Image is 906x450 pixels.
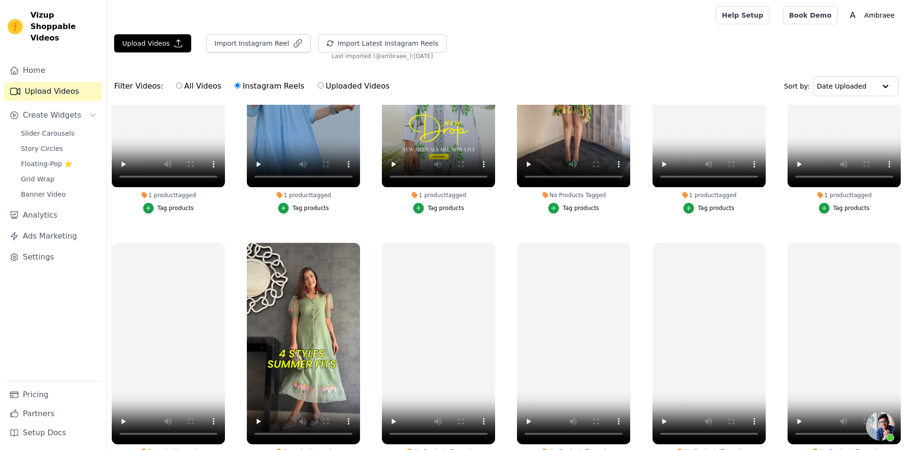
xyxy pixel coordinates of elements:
[278,203,329,213] button: Tag products
[850,10,856,20] text: A
[698,204,734,212] div: Tag products
[413,203,464,213] button: Tag products
[234,80,304,92] label: Instagram Reels
[21,129,75,138] span: Slider Carousels
[4,248,102,267] a: Settings
[21,159,72,169] span: Floating-Pop ⭐
[292,204,329,212] div: Tag products
[4,227,102,246] a: Ads Marketing
[833,204,870,212] div: Tag products
[21,144,63,153] span: Story Circles
[112,191,225,199] div: 1 product tagged
[114,75,395,97] div: Filter Videos:
[4,423,102,442] a: Setup Docs
[143,203,194,213] button: Tag products
[563,204,599,212] div: Tag products
[15,157,102,170] a: Floating-Pop ⭐
[4,61,102,80] a: Home
[428,204,464,212] div: Tag products
[176,82,182,89] input: All Videos
[331,52,433,60] span: Last imported (@ ambraee_ ): [DATE]
[23,110,81,121] span: Create Widgets
[15,142,102,155] a: Story Circles
[4,106,102,125] button: Create Widgets
[382,191,495,199] div: 1 product tagged
[517,191,630,199] div: No Products Tagged
[21,174,54,184] span: Grid Wrap
[317,80,390,92] label: Uploaded Videos
[318,82,324,89] input: Uploaded Videos
[206,34,311,52] button: Import Instagram Reel
[845,7,898,24] button: A Ambraee
[819,203,870,213] button: Tag products
[15,127,102,140] a: Slider Carousels
[4,404,102,423] a: Partners
[4,82,102,101] a: Upload Videos
[866,412,895,440] a: Open chat
[175,80,222,92] label: All Videos
[8,19,23,34] img: Vizup
[4,206,102,225] a: Analytics
[247,191,360,199] div: 1 product tagged
[653,191,766,199] div: 1 product tagged
[15,172,102,186] a: Grid Wrap
[15,188,102,201] a: Banner Video
[860,7,898,24] p: Ambraee
[788,191,901,199] div: 1 product tagged
[783,6,838,24] a: Book Demo
[30,10,98,44] span: Vizup Shoppable Videos
[4,385,102,404] a: Pricing
[234,82,241,89] input: Instagram Reels
[548,203,599,213] button: Tag products
[683,203,734,213] button: Tag products
[716,6,770,24] a: Help Setup
[318,34,447,52] button: Import Latest Instagram Reels
[157,204,194,212] div: Tag products
[784,76,899,96] div: Sort by:
[21,190,66,199] span: Banner Video
[114,34,191,52] button: Upload Videos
